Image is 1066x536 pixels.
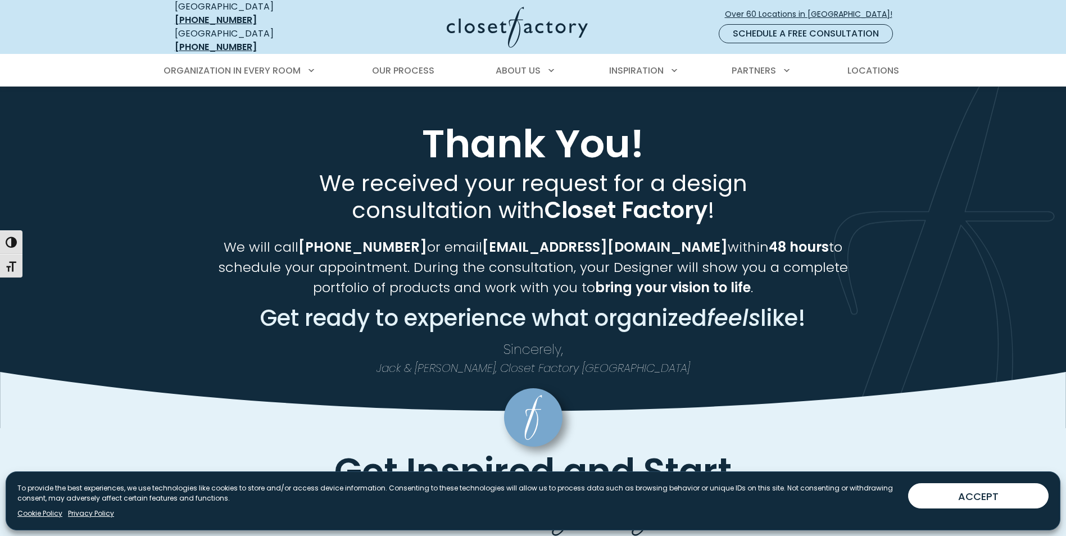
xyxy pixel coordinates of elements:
strong: bring your vision to life [595,278,751,297]
img: Closet Factory Logo [447,7,588,48]
span: Get ready to experience what organized like! [260,302,806,334]
span: Our Process [372,64,434,77]
button: ACCEPT [908,483,1049,508]
p: To provide the best experiences, we use technologies like cookies to store and/or access device i... [17,483,899,503]
a: Cookie Policy [17,508,62,519]
span: Inspiration [609,64,664,77]
a: [PHONE_NUMBER] [175,13,257,26]
span: Partners [732,64,776,77]
strong: [PHONE_NUMBER] [298,238,427,256]
strong: [EMAIL_ADDRESS][DOMAIN_NAME] [482,238,728,256]
a: Over 60 Locations in [GEOGRAPHIC_DATA]! [724,4,902,24]
span: We received your request for a design consultation with ! [319,167,747,226]
em: Jack & [PERSON_NAME], Closet Factory [GEOGRAPHIC_DATA] [376,360,690,376]
strong: 48 hours [769,238,829,256]
span: Locations [847,64,899,77]
span: We will call or email within to schedule your appointment. During the consultation, your Designer... [219,238,848,297]
a: [PHONE_NUMBER] [175,40,257,53]
strong: Closet Factory [545,194,707,226]
h1: Thank You! [173,122,894,165]
em: feels [707,302,760,334]
span: Over 60 Locations in [GEOGRAPHIC_DATA]! [725,8,901,20]
span: About Us [496,64,541,77]
a: Schedule a Free Consultation [719,24,893,43]
a: Privacy Policy [68,508,114,519]
span: Organization in Every Room [164,64,301,77]
nav: Primary Menu [156,55,911,87]
div: [GEOGRAPHIC_DATA] [175,27,338,54]
span: Get Inspired and Start [334,446,732,496]
span: Sincerely, [503,340,563,358]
